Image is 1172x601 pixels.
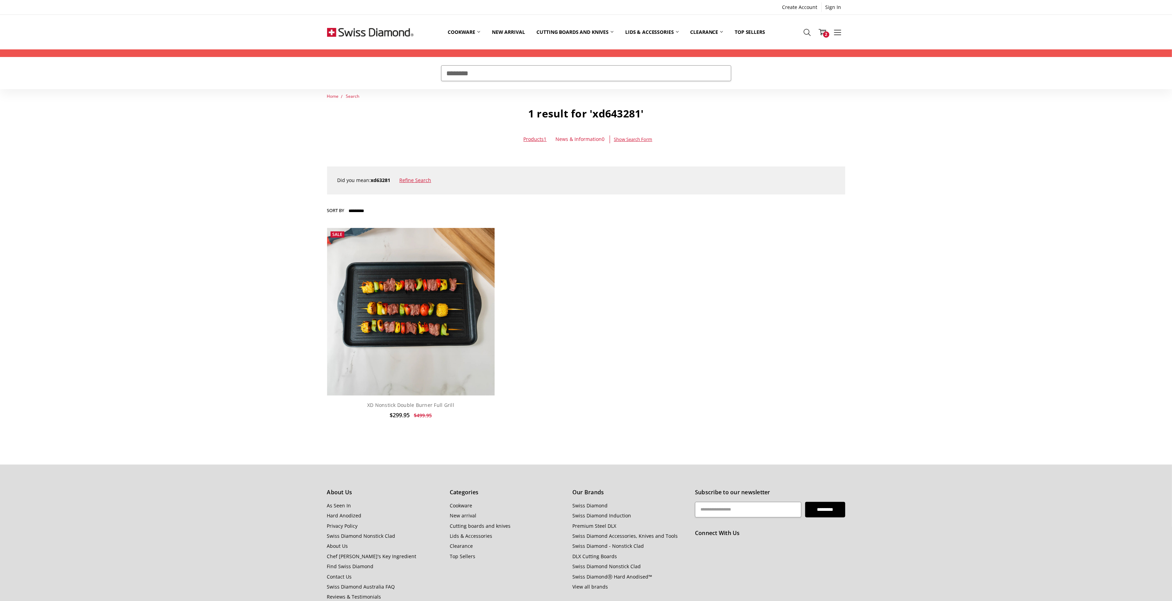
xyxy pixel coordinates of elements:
[695,488,845,497] h5: Subscribe to our newsletter
[371,177,390,183] strong: xd63281
[572,543,644,549] a: Swiss Diamond - Nonstick Clad
[450,533,492,539] a: Lids & Accessories
[327,107,845,120] h1: 1 result for 'xd643281'
[327,573,352,580] a: Contact Us
[815,23,830,41] a: 2
[685,17,729,47] a: Clearance
[450,523,511,529] a: Cutting boards and knives
[327,502,351,509] a: As Seen In
[602,136,604,142] span: 0
[572,512,631,519] a: Swiss Diamond Induction
[822,2,845,12] a: Sign In
[327,533,396,539] a: Swiss Diamond Nonstick Clad
[450,553,475,560] a: Top Sellers
[729,17,771,47] a: Top Sellers
[572,523,616,529] a: Premium Steel DLX
[450,502,472,509] a: Cookware
[572,583,608,590] a: View all brands
[779,2,821,12] a: Create Account
[327,228,495,395] img: XD Nonstick Double Burner Full Grill
[450,488,565,497] h5: Categories
[572,488,687,497] h5: Our Brands
[327,205,344,216] label: Sort By
[442,17,486,47] a: Cookware
[450,543,473,549] a: Clearance
[399,177,431,183] a: Refine Search
[332,231,342,237] span: Sale
[572,563,641,570] a: Swiss Diamond Nonstick Clad
[572,553,617,560] a: DLX Cutting Boards
[572,573,652,580] a: Swiss DiamondⓇ Hard Anodised™
[572,533,678,539] a: Swiss Diamond Accessories, Knives and Tools
[327,15,413,49] img: Free Shipping On Every Order
[486,17,531,47] a: New arrival
[327,553,417,560] a: Chef [PERSON_NAME]'s Key Ingredient
[367,402,454,408] a: XD Nonstick Double Burner Full Grill
[619,17,684,47] a: Lids & Accessories
[531,17,620,47] a: Cutting boards and knives
[390,411,410,419] span: $299.95
[327,563,374,570] a: Find Swiss Diamond
[614,136,652,143] span: Show Search Form
[327,523,358,529] a: Privacy Policy
[414,412,432,419] span: $499.95
[327,543,348,549] a: About Us
[327,583,395,590] a: Swiss Diamond Australia FAQ
[544,136,547,142] span: 1
[695,529,845,538] h5: Connect With Us
[555,135,604,143] a: News & Information0
[572,502,608,509] a: Swiss Diamond
[337,177,835,184] div: Did you mean:
[327,593,381,600] a: Reviews & Testimonials
[327,488,442,497] h5: About Us
[450,512,476,519] a: New arrival
[614,135,652,143] a: Show Search Form
[823,31,829,38] span: 2
[327,93,339,99] a: Home
[524,136,547,142] a: Products1
[327,512,362,519] a: Hard Anodized
[346,93,360,99] a: Search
